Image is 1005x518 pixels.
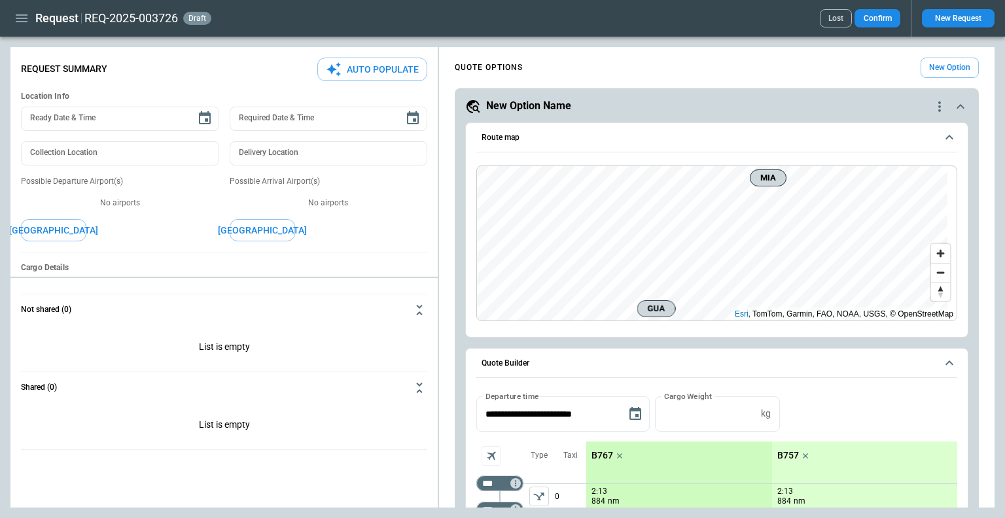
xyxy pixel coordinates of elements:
[921,58,979,78] button: New Option
[932,99,947,114] div: quote-option-actions
[476,502,523,517] div: Not found
[735,307,953,320] div: , TomTom, Garmin, FAO, NOAA, USGS, © OpenStreetMap
[476,475,523,491] div: Not found
[820,9,852,27] button: Lost
[21,92,427,101] h6: Location Info
[21,404,427,449] div: Not shared (0)
[21,326,427,371] p: List is empty
[482,446,501,466] span: Aircraft selection
[531,450,548,461] p: Type
[591,496,605,507] p: 884
[931,263,950,282] button: Zoom out
[455,65,523,71] h4: QUOTE OPTIONS
[643,302,670,315] span: GUA
[482,359,529,368] h6: Quote Builder
[555,484,586,509] p: 0
[477,166,947,320] canvas: Map
[931,282,950,301] button: Reset bearing to north
[529,487,549,506] button: left aligned
[186,14,209,23] span: draft
[608,496,620,507] p: nm
[591,450,613,461] p: B767
[485,390,539,402] label: Departure time
[230,219,295,242] button: [GEOGRAPHIC_DATA]
[400,105,426,131] button: Choose date
[622,401,648,427] button: Choose date, selected date is Sep 8, 2025
[21,176,219,187] p: Possible Departure Airport(s)
[21,372,427,404] button: Shared (0)
[192,105,218,131] button: Choose date
[922,9,995,27] button: New Request
[482,133,520,142] h6: Route map
[777,450,799,461] p: B757
[931,244,950,263] button: Zoom in
[21,219,86,242] button: [GEOGRAPHIC_DATA]
[664,390,712,402] label: Cargo Weight
[777,496,791,507] p: 884
[486,99,571,113] h5: New Option Name
[21,198,219,209] p: No airports
[855,9,900,27] button: Confirm
[761,408,771,419] p: kg
[21,383,57,392] h6: Shared (0)
[21,326,427,371] div: Not shared (0)
[794,496,805,507] p: nm
[476,165,957,321] div: Route map
[230,176,428,187] p: Possible Arrival Airport(s)
[21,305,71,314] h6: Not shared (0)
[84,10,178,26] h2: REQ-2025-003726
[35,10,79,26] h1: Request
[465,99,968,114] button: New Option Namequote-option-actions
[21,63,107,75] p: Request Summary
[21,263,427,273] h6: Cargo Details
[21,404,427,449] p: List is empty
[777,487,793,496] p: 2:13
[21,294,427,326] button: Not shared (0)
[529,487,549,506] span: Type of sector
[563,450,578,461] p: Taxi
[230,198,428,209] p: No airports
[476,349,957,379] button: Quote Builder
[591,487,607,496] p: 2:13
[735,309,749,319] a: Esri
[317,58,427,82] button: Auto Populate
[476,123,957,153] button: Route map
[756,171,781,184] span: MIA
